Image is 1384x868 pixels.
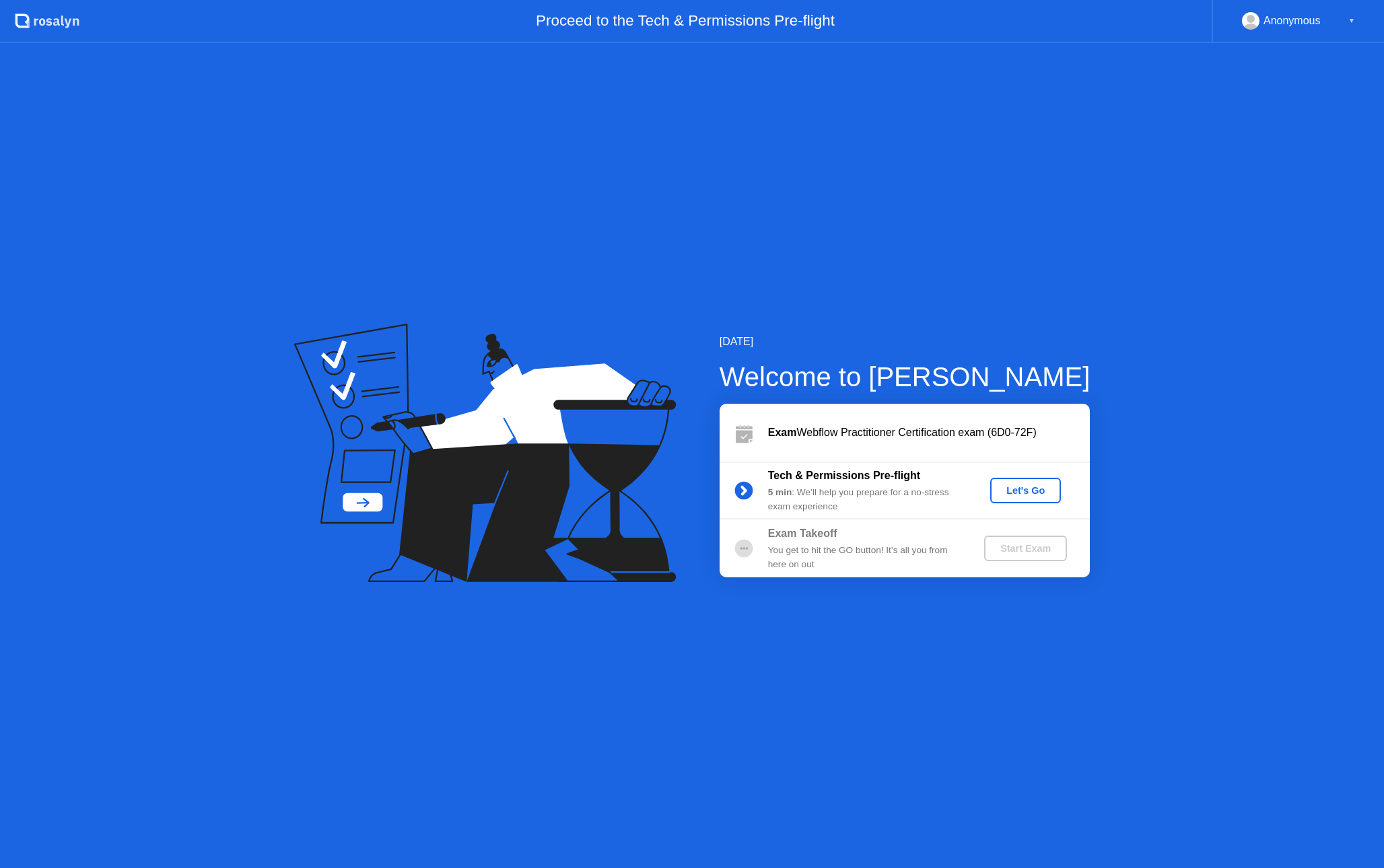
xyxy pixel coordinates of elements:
[768,425,1090,441] div: Webflow Practitioner Certification exam (6D0-72F)
[1348,12,1355,30] div: ▼
[768,544,962,571] div: You get to hit the GO button! It’s all you from here on out
[984,536,1067,561] button: Start Exam
[720,357,1091,397] div: Welcome to [PERSON_NAME]
[996,485,1056,496] div: Let's Go
[1264,12,1321,30] div: Anonymous
[990,478,1061,503] button: Let's Go
[720,334,1091,350] div: [DATE]
[768,486,962,513] div: : We’ll help you prepare for a no-stress exam experience
[768,528,837,539] b: Exam Takeoff
[768,427,797,438] b: Exam
[768,487,792,497] b: 5 min
[990,543,1062,554] div: Start Exam
[768,470,920,481] b: Tech & Permissions Pre-flight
